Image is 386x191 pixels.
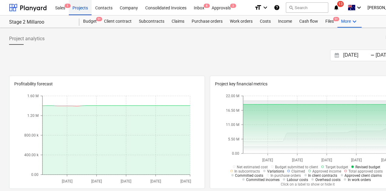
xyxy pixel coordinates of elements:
[292,158,303,163] tspan: [DATE]
[315,178,341,182] span: Overhead costs
[100,15,135,28] a: Client contract
[322,15,337,28] a: Files9+
[296,15,322,28] a: Cash flow
[351,158,362,163] tspan: [DATE]
[332,52,342,59] button: Interact with the calendar and add the check-in date for your trip.
[79,15,100,28] a: Budget9+
[150,179,161,184] tspan: [DATE]
[226,108,239,113] tspan: 16.50 M
[9,19,72,25] div: Stage 2 Millaroo
[204,4,210,8] span: 8
[79,15,100,28] div: Budget
[226,15,256,28] a: Work orders
[322,15,337,28] div: Files
[308,173,337,178] span: In client contracts
[168,15,188,28] a: Claims
[342,51,373,60] input: Start Date
[232,151,239,156] tspan: 0.00
[348,169,383,173] span: Total approved costs
[291,169,305,173] span: Claimed
[256,15,274,28] a: Costs
[312,169,341,173] span: Approved income
[62,179,72,184] tspan: [DATE]
[325,165,348,169] span: Target budget
[24,133,39,137] tspan: 800.00 k
[351,18,358,25] i: keyboard_arrow_down
[65,4,71,8] span: 1
[31,173,39,177] tspan: 0.00
[27,114,39,118] tspan: 1.20 M
[345,173,382,178] span: Approved client claims
[135,15,168,28] a: Subcontracts
[180,179,191,184] tspan: [DATE]
[267,169,284,173] span: Variations
[188,15,226,28] a: Purchase orders
[246,178,280,182] span: Committed incomes
[371,54,374,57] div: -
[91,179,102,184] tspan: [DATE]
[333,17,339,21] span: 9+
[287,178,308,182] span: Labour costs
[337,15,362,28] div: More
[237,165,268,169] span: Net estimated cost
[226,123,239,127] tspan: 11.00 M
[234,169,260,173] span: In subcontracts
[121,179,131,184] tspan: [DATE]
[235,173,263,178] span: Committed costs
[96,17,102,21] span: 9+
[275,165,318,169] span: Budget submitted to client
[348,178,371,182] span: In work orders
[24,153,39,157] tspan: 400.00 k
[263,158,273,163] tspan: [DATE]
[228,137,239,141] tspan: 5.50 M
[14,81,200,87] p: Profitability forecast
[27,94,39,98] tspan: 1.60 M
[355,165,380,169] span: Revised budget
[271,173,301,178] span: In purchase orders
[226,94,239,98] tspan: 22.00 M
[9,35,45,42] span: Project analytics
[321,158,332,163] tspan: [DATE]
[274,15,296,28] a: Income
